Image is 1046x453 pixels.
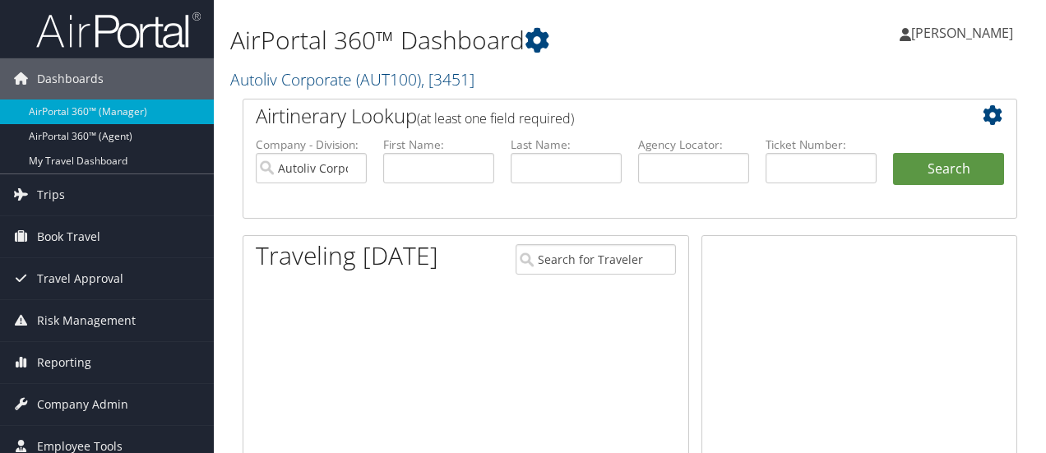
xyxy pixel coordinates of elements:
[230,68,474,90] a: Autoliv Corporate
[383,136,494,153] label: First Name:
[37,58,104,99] span: Dashboards
[511,136,622,153] label: Last Name:
[766,136,877,153] label: Ticket Number:
[911,24,1013,42] span: [PERSON_NAME]
[37,174,65,215] span: Trips
[256,136,367,153] label: Company - Division:
[36,11,201,49] img: airportal-logo.png
[256,102,940,130] h2: Airtinerary Lookup
[893,153,1004,186] button: Search
[256,238,438,273] h1: Traveling [DATE]
[516,244,677,275] input: Search for Traveler
[37,384,128,425] span: Company Admin
[417,109,574,127] span: (at least one field required)
[421,68,474,90] span: , [ 3451 ]
[37,342,91,383] span: Reporting
[356,68,421,90] span: ( AUT100 )
[900,8,1030,58] a: [PERSON_NAME]
[230,23,763,58] h1: AirPortal 360™ Dashboard
[37,300,136,341] span: Risk Management
[37,258,123,299] span: Travel Approval
[37,216,100,257] span: Book Travel
[638,136,749,153] label: Agency Locator:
